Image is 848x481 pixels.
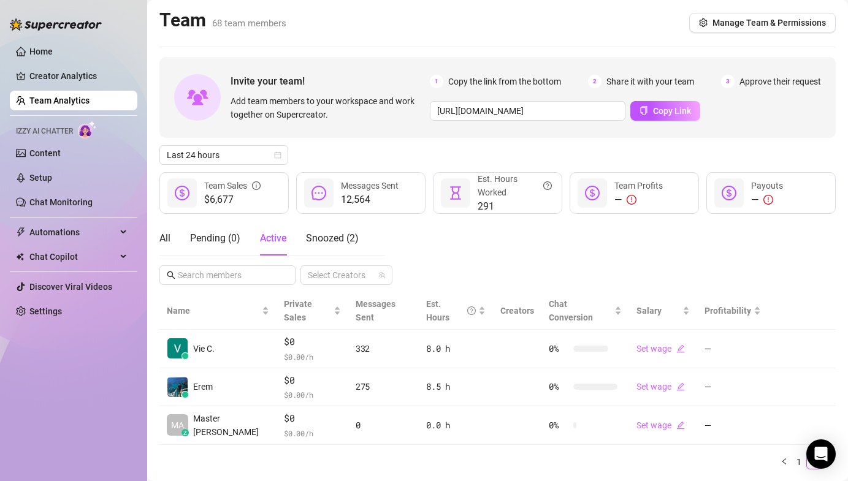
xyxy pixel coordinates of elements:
[204,192,261,207] span: $6,677
[792,455,806,469] a: 1
[284,373,341,388] span: $0
[29,197,93,207] a: Chat Monitoring
[478,199,552,214] span: 291
[175,186,189,200] span: dollar-circle
[751,181,783,191] span: Payouts
[181,429,189,436] div: z
[705,306,751,316] span: Profitability
[614,192,663,207] div: —
[252,179,261,192] span: info-circle
[448,75,561,88] span: Copy the link from the bottom
[356,342,411,355] div: 332
[676,421,685,430] span: edit
[739,75,821,88] span: Approve their request
[763,195,773,205] span: exclamation-circle
[549,342,568,355] span: 0 %
[159,9,286,32] h2: Team
[606,75,694,88] span: Share it with your team
[159,292,277,330] th: Name
[193,380,213,393] span: Erem
[653,106,691,116] span: Copy Link
[467,297,476,324] span: question-circle
[543,172,552,199] span: question-circle
[697,330,768,368] td: —
[676,344,685,353] span: edit
[78,121,97,138] img: AI Chatter
[231,94,425,121] span: Add team members to your workspace and work together on Supercreator.
[284,350,341,363] span: $ 0.00 /h
[426,342,486,355] div: 8.0 h
[193,412,269,439] span: Master [PERSON_NAME]
[356,380,411,393] div: 275
[190,231,240,246] div: Pending ( 0 )
[284,427,341,439] span: $ 0.00 /h
[699,18,708,27] span: setting
[29,173,52,183] a: Setup
[341,181,399,191] span: Messages Sent
[167,338,188,358] img: Vie Castillo
[781,458,788,465] span: left
[193,342,215,355] span: Vie C.
[29,306,62,316] a: Settings
[167,304,259,317] span: Name
[478,172,552,199] div: Est. Hours Worked
[378,271,386,279] span: team
[178,268,278,282] input: Search members
[630,101,700,121] button: Copy Link
[722,186,736,200] span: dollar-circle
[493,292,541,330] th: Creators
[16,227,26,237] span: thunderbolt
[10,18,102,31] img: logo-BBDzfeDw.svg
[751,192,783,207] div: —
[260,232,286,244] span: Active
[430,75,443,88] span: 1
[549,419,568,432] span: 0 %
[167,377,188,397] img: Erem
[29,96,90,105] a: Team Analytics
[284,388,341,401] span: $ 0.00 /h
[426,380,486,393] div: 8.5 h
[777,455,792,469] li: Previous Page
[356,419,411,432] div: 0
[676,382,685,391] span: edit
[689,13,836,32] button: Manage Team & Permissions
[549,380,568,393] span: 0 %
[212,18,286,29] span: 68 team members
[356,299,395,322] span: Messages Sent
[697,368,768,407] td: —
[721,75,735,88] span: 3
[29,282,112,292] a: Discover Viral Videos
[627,195,636,205] span: exclamation-circle
[274,151,281,159] span: calendar
[311,186,326,200] span: message
[806,439,836,469] div: Open Intercom Messenger
[585,186,600,200] span: dollar-circle
[29,66,128,86] a: Creator Analytics
[204,179,261,192] div: Team Sales
[636,420,685,430] a: Set wageedit
[159,231,170,246] div: All
[284,411,341,426] span: $0
[448,186,463,200] span: hourglass
[792,455,806,469] li: 1
[231,74,430,89] span: Invite your team!
[29,47,53,56] a: Home
[697,406,768,445] td: —
[171,419,184,432] span: MA
[167,146,281,164] span: Last 24 hours
[284,335,341,349] span: $0
[29,148,61,158] a: Content
[777,455,792,469] button: left
[16,126,73,137] span: Izzy AI Chatter
[426,297,476,324] div: Est. Hours
[614,181,663,191] span: Team Profits
[712,18,826,28] span: Manage Team & Permissions
[588,75,602,88] span: 2
[16,252,24,261] img: Chat Copilot
[640,106,648,115] span: copy
[29,247,117,267] span: Chat Copilot
[306,232,359,244] span: Snoozed ( 2 )
[549,299,593,322] span: Chat Conversion
[341,192,399,207] span: 12,564
[426,419,486,432] div: 0.0 h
